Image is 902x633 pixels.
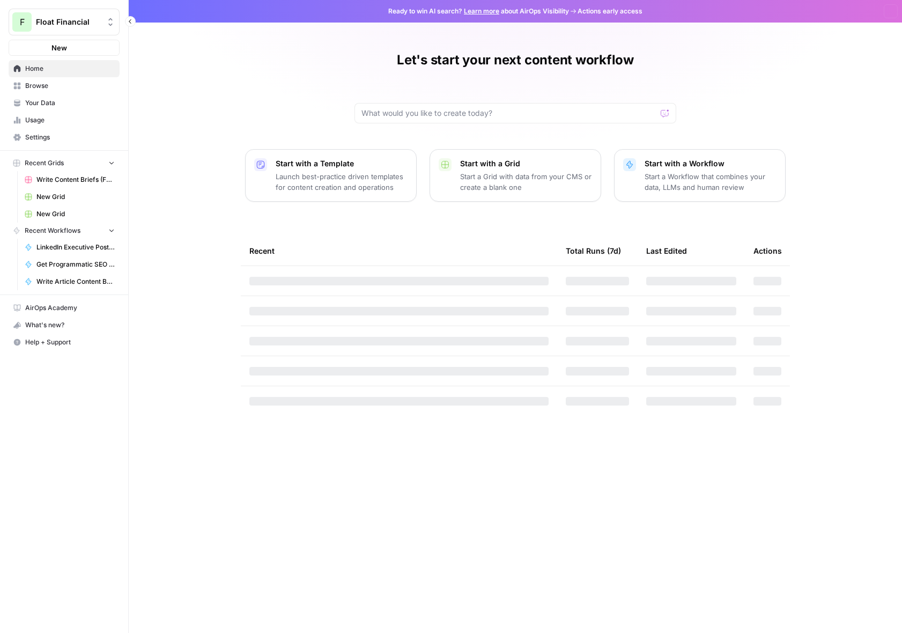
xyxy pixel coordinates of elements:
[25,64,115,73] span: Home
[25,158,64,168] span: Recent Grids
[9,223,120,239] button: Recent Workflows
[25,133,115,142] span: Settings
[276,171,408,193] p: Launch best-practice driven templates for content creation and operations
[20,205,120,223] a: New Grid
[36,209,115,219] span: New Grid
[25,337,115,347] span: Help + Support
[388,6,569,16] span: Ready to win AI search? about AirOps Visibility
[51,42,67,53] span: New
[645,158,777,169] p: Start with a Workflow
[20,239,120,256] a: LinkedIn Executive Posts - [PERSON_NAME]
[753,236,782,266] div: Actions
[25,98,115,108] span: Your Data
[20,16,25,28] span: F
[20,256,120,273] a: Get Programmatic SEO Strategy + Keywords
[36,192,115,202] span: New Grid
[20,171,120,188] a: Write Content Briefs (For [PERSON_NAME] to Use)
[9,334,120,351] button: Help + Support
[9,40,120,56] button: New
[9,112,120,129] a: Usage
[36,175,115,185] span: Write Content Briefs (For [PERSON_NAME] to Use)
[249,236,549,266] div: Recent
[9,77,120,94] a: Browse
[9,129,120,146] a: Settings
[20,273,120,290] a: Write Article Content Brief
[9,316,120,334] button: What's new?
[9,60,120,77] a: Home
[36,242,115,252] span: LinkedIn Executive Posts - [PERSON_NAME]
[566,236,621,266] div: Total Runs (7d)
[36,260,115,269] span: Get Programmatic SEO Strategy + Keywords
[25,81,115,91] span: Browse
[614,149,786,202] button: Start with a WorkflowStart a Workflow that combines your data, LLMs and human review
[464,7,499,15] a: Learn more
[25,303,115,313] span: AirOps Academy
[36,17,101,27] span: Float Financial
[25,226,80,235] span: Recent Workflows
[397,51,634,69] h1: Let's start your next content workflow
[245,149,417,202] button: Start with a TemplateLaunch best-practice driven templates for content creation and operations
[20,188,120,205] a: New Grid
[646,236,687,266] div: Last Edited
[361,108,656,119] input: What would you like to create today?
[460,158,592,169] p: Start with a Grid
[645,171,777,193] p: Start a Workflow that combines your data, LLMs and human review
[9,94,120,112] a: Your Data
[460,171,592,193] p: Start a Grid with data from your CMS or create a blank one
[9,299,120,316] a: AirOps Academy
[430,149,601,202] button: Start with a GridStart a Grid with data from your CMS or create a blank one
[578,6,642,16] span: Actions early access
[276,158,408,169] p: Start with a Template
[9,155,120,171] button: Recent Grids
[25,115,115,125] span: Usage
[9,9,120,35] button: Workspace: Float Financial
[36,277,115,286] span: Write Article Content Brief
[9,317,119,333] div: What's new?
